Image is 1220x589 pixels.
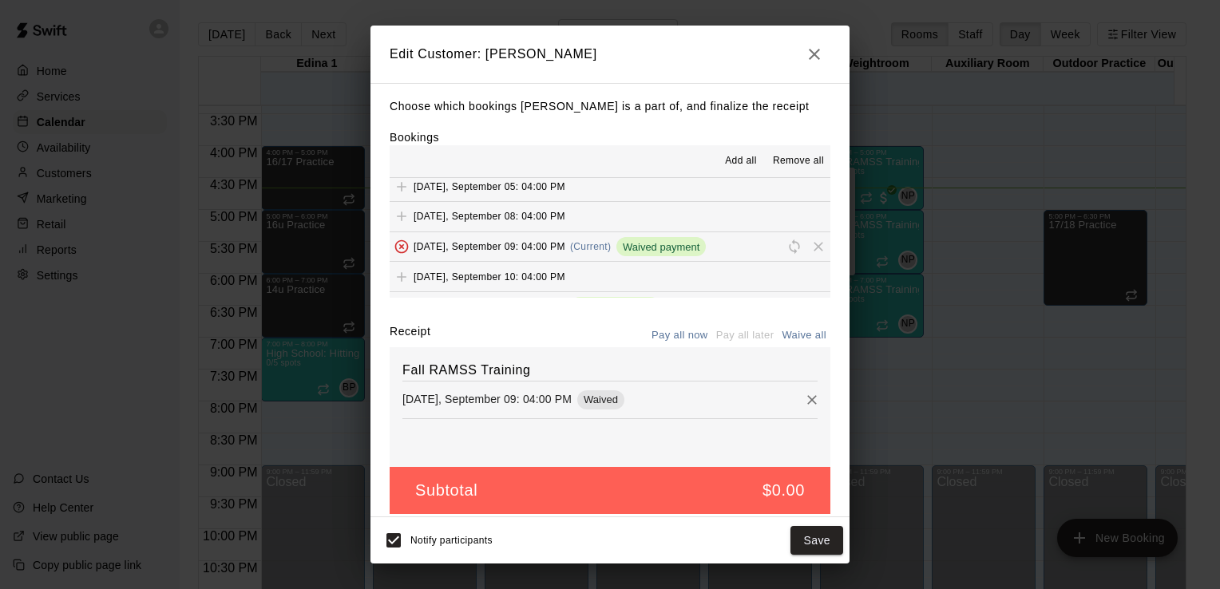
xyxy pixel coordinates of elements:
[390,202,830,231] button: Add[DATE], September 08: 04:00 PM
[414,241,565,252] span: [DATE], September 09: 04:00 PM
[570,241,612,252] span: (Current)
[616,241,706,253] span: Waived payment
[782,240,806,252] span: Reschedule
[648,323,712,348] button: Pay all now
[390,180,414,192] span: Add
[390,262,830,291] button: Add[DATE], September 10: 04:00 PM
[577,393,624,405] span: Waived
[390,172,830,202] button: Add[DATE], September 05: 04:00 PM
[390,294,414,318] button: Added & Paid
[390,232,830,262] button: To be removed[DATE], September 09: 04:00 PM(Current)Waived paymentRescheduleRemove
[800,388,824,412] button: Remove
[778,323,830,348] button: Waive all
[390,323,430,348] label: Receipt
[415,480,477,501] h5: Subtotal
[773,153,824,169] span: Remove all
[762,480,805,501] h5: $0.00
[390,210,414,222] span: Add
[725,153,757,169] span: Add all
[390,97,830,117] p: Choose which bookings [PERSON_NAME] is a part of, and finalize the receipt
[410,535,493,546] span: Notify participants
[414,180,565,192] span: [DATE], September 05: 04:00 PM
[390,292,830,322] button: Added & Paid[DATE], September 11: 04:00 PMWaived paymentRescheduleRemove
[715,148,766,174] button: Add all
[414,271,565,282] span: [DATE], September 10: 04:00 PM
[402,360,818,381] h6: Fall RAMSS Training
[390,240,414,252] span: To be removed
[390,270,414,282] span: Add
[402,391,572,407] p: [DATE], September 09: 04:00 PM
[790,526,843,555] button: Save
[370,26,850,83] h2: Edit Customer: [PERSON_NAME]
[806,240,830,252] span: Remove
[390,131,439,144] label: Bookings
[766,148,830,174] button: Remove all
[414,211,565,222] span: [DATE], September 08: 04:00 PM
